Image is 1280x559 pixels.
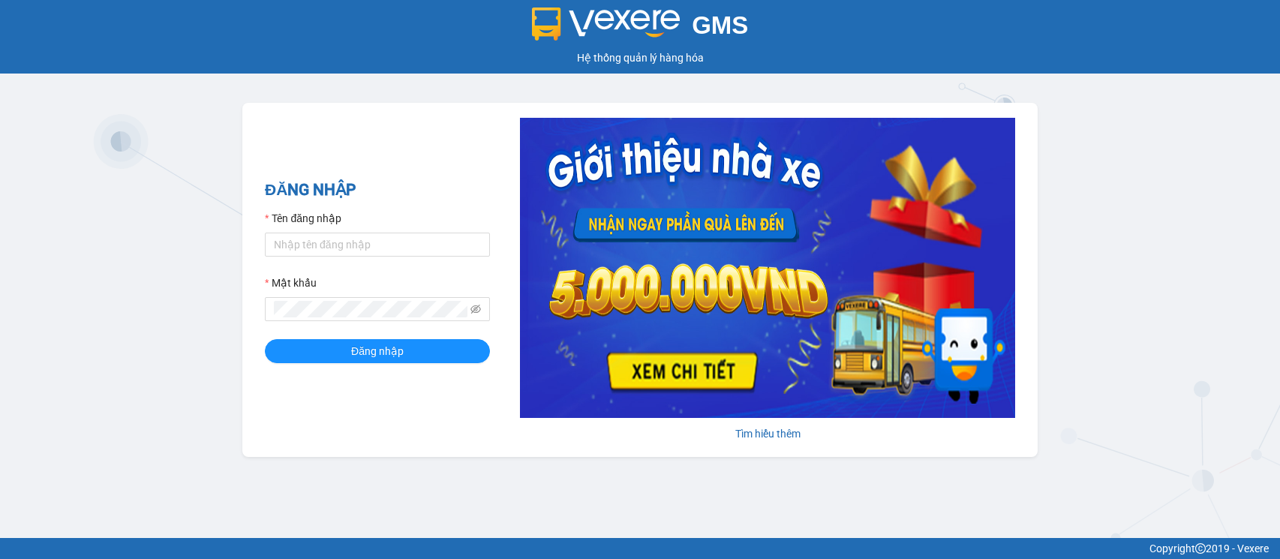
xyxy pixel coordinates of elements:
[532,23,749,35] a: GMS
[274,301,467,317] input: Mật khẩu
[11,540,1269,557] div: Copyright 2019 - Vexere
[265,339,490,363] button: Đăng nhập
[265,210,341,227] label: Tên đăng nhập
[265,178,490,203] h2: ĐĂNG NHẬP
[1195,543,1206,554] span: copyright
[520,118,1015,418] img: banner-0
[265,233,490,257] input: Tên đăng nhập
[4,50,1276,66] div: Hệ thống quản lý hàng hóa
[265,275,317,291] label: Mật khẩu
[532,8,681,41] img: logo 2
[470,304,481,314] span: eye-invisible
[351,343,404,359] span: Đăng nhập
[520,425,1015,442] div: Tìm hiểu thêm
[692,11,748,39] span: GMS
